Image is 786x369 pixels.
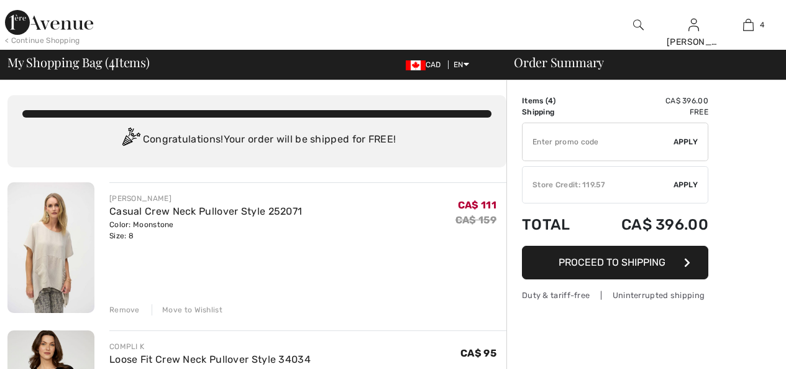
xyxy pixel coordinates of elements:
button: Proceed to Shipping [522,246,708,279]
span: 4 [109,53,115,69]
div: Duty & tariff-free | Uninterrupted shipping [522,289,708,301]
img: Congratulation2.svg [118,128,143,152]
a: Loose Fit Crew Neck Pullover Style 34034 [109,353,311,365]
span: CAD [406,60,446,69]
span: Proceed to Shipping [559,256,665,268]
span: 4 [760,19,764,30]
td: CA$ 396.00 [588,203,708,246]
input: Promo code [523,123,674,161]
img: search the website [633,17,644,32]
span: Apply [674,179,698,190]
div: [PERSON_NAME] [109,193,302,204]
span: CA$ 111 [458,199,496,211]
img: Casual Crew Neck Pullover Style 252071 [7,182,94,313]
a: 4 [721,17,775,32]
img: My Info [688,17,699,32]
span: EN [454,60,469,69]
td: Free [588,106,708,118]
span: Apply [674,136,698,147]
div: Order Summary [499,56,779,68]
img: My Bag [743,17,754,32]
td: Total [522,203,588,246]
td: Shipping [522,106,588,118]
div: Store Credit: 119.57 [523,179,674,190]
span: CA$ 95 [460,347,496,359]
div: Color: Moonstone Size: 8 [109,219,302,241]
span: My Shopping Bag ( Items) [7,56,150,68]
img: Canadian Dollar [406,60,426,70]
div: < Continue Shopping [5,35,80,46]
div: Move to Wishlist [152,304,222,315]
img: 1ère Avenue [5,10,93,35]
a: Casual Crew Neck Pullover Style 252071 [109,205,302,217]
s: CA$ 159 [455,214,496,226]
td: CA$ 396.00 [588,95,708,106]
span: 4 [548,96,553,105]
td: Items ( ) [522,95,588,106]
div: COMPLI K [109,341,311,352]
div: Remove [109,304,140,315]
div: [PERSON_NAME] [667,35,721,49]
a: Sign In [688,19,699,30]
div: Congratulations! Your order will be shipped for FREE! [22,128,491,152]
